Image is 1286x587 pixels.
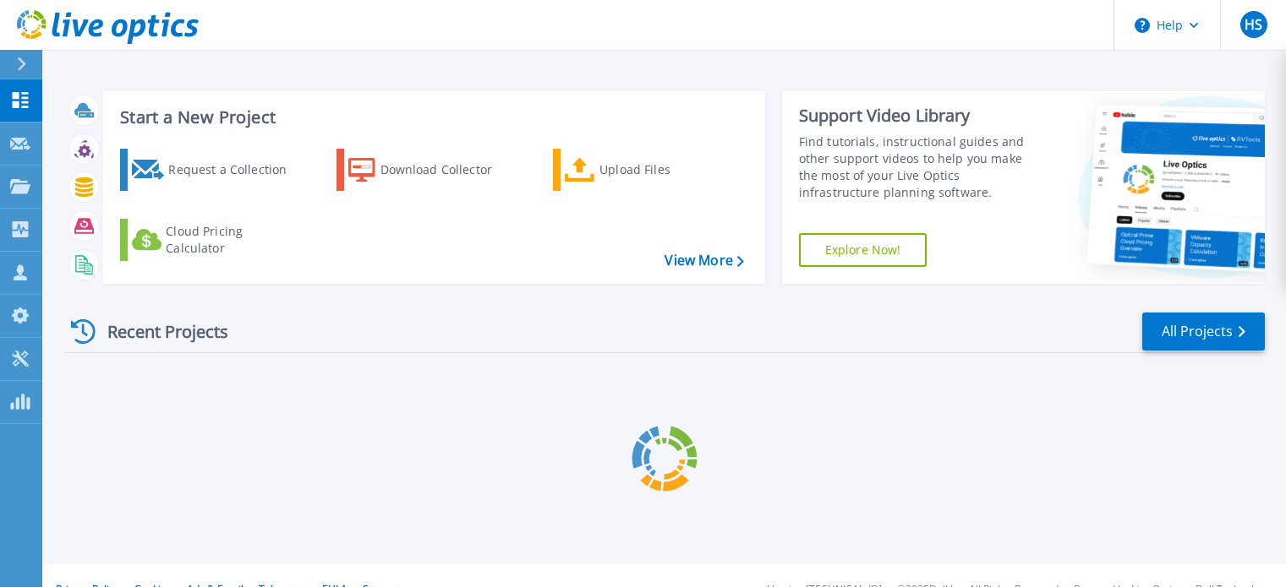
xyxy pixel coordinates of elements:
div: Find tutorials, instructional guides and other support videos to help you make the most of your L... [799,133,1042,201]
a: View More [665,253,743,269]
div: Upload Files [599,153,735,187]
h3: Start a New Project [120,108,743,127]
div: Cloud Pricing Calculator [166,223,301,257]
div: Download Collector [380,153,516,187]
a: Request a Collection [120,149,309,191]
div: Support Video Library [799,105,1042,127]
div: Recent Projects [65,311,251,352]
a: Upload Files [553,149,742,191]
a: Explore Now! [799,233,928,267]
a: All Projects [1142,313,1265,351]
a: Cloud Pricing Calculator [120,219,309,261]
a: Download Collector [337,149,525,191]
div: Request a Collection [168,153,304,187]
span: HS [1245,18,1262,31]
